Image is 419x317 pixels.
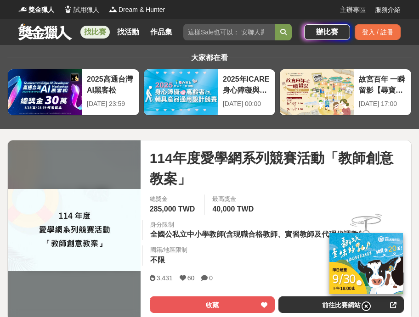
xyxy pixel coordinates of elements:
[157,274,173,282] span: 3,431
[212,205,254,213] span: 40,000 TWD
[189,54,230,61] span: 大家都在看
[150,230,368,238] span: 全國公私立中小學教師(含現職合格教師、實習教師及代理代課教師)
[87,74,135,95] div: 2025高通台灣AI黑客松
[340,5,366,15] a: 主辦專區
[304,24,350,40] a: 辦比賽
[147,26,176,39] a: 作品集
[359,99,407,109] div: [DATE] 17:00
[150,195,198,204] span: 總獎金
[223,99,271,109] div: [DATE] 00:00
[150,220,371,229] div: 身分限制
[7,69,140,116] a: 2025高通台灣AI黑客松[DATE] 23:59
[150,205,195,213] span: 285,000 TWD
[28,5,54,15] span: 獎金獵人
[74,5,99,15] span: 試用獵人
[63,5,73,14] img: Logo
[108,5,165,15] a: LogoDream & Hunter
[183,24,275,40] input: 這樣Sale也可以： 安聯人壽創意銷售法募集
[278,296,404,313] a: 前往比賽網站
[18,5,54,15] a: Logo獎金獵人
[87,99,135,109] div: [DATE] 23:59
[279,69,412,116] a: 故宮百年 一瞬留影【尋寶記】[DATE] 17:00
[80,26,110,39] a: 找比賽
[150,296,275,313] button: 收藏
[187,274,195,282] span: 60
[375,5,401,15] a: 服務介紹
[63,5,99,15] a: Logo試用獵人
[150,256,165,264] span: 不限
[150,245,188,255] div: 國籍/地區限制
[18,5,28,14] img: Logo
[108,5,118,14] img: Logo
[212,195,256,204] span: 最高獎金
[209,274,213,282] span: 0
[329,233,403,294] img: ff197300-f8ee-455f-a0ae-06a3645bc375.jpg
[143,69,276,116] a: 2025年ICARE身心障礙與高齡者輔具產品通用設計競賽[DATE] 00:00
[223,74,271,95] div: 2025年ICARE身心障礙與高齡者輔具產品通用設計競賽
[113,26,143,39] a: 找活動
[150,148,404,189] span: 114年度愛學網系列競賽活動「教師創意教案」
[119,5,165,15] span: Dream & Hunter
[8,189,141,271] img: Cover Image
[359,74,407,95] div: 故宮百年 一瞬留影【尋寶記】
[355,24,401,40] div: 登入 / 註冊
